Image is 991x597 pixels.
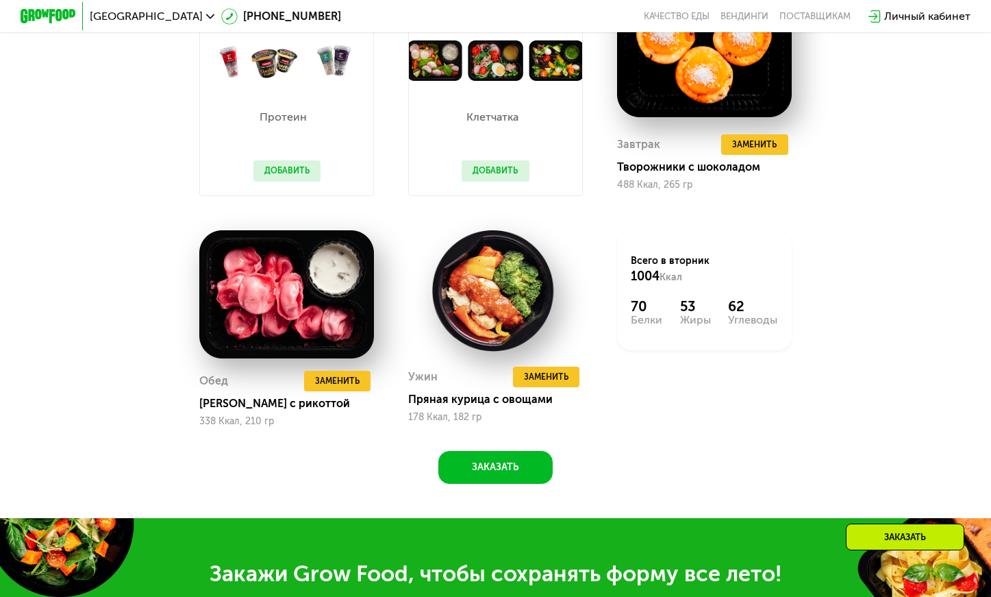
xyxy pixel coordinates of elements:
div: Жиры [680,315,711,326]
div: Заказать [846,524,964,550]
div: 53 [680,298,711,315]
a: [PHONE_NUMBER] [221,8,341,25]
div: 70 [631,298,662,315]
button: Заменить [721,134,788,155]
button: Заменить [304,371,371,391]
span: [GEOGRAPHIC_DATA] [90,11,203,22]
button: Добавить [253,160,321,181]
p: Протеин [253,112,314,123]
div: 488 Ккал, 265 гр [617,180,792,191]
div: Углеводы [728,315,777,326]
div: Ужин [408,367,438,387]
p: Клетчатка [462,112,522,123]
span: Заменить [315,374,360,388]
div: Всего в вторник [631,254,777,284]
div: 62 [728,298,777,315]
div: 338 Ккал, 210 гр [199,416,374,427]
a: Качество еды [644,11,710,22]
span: Ккал [660,271,682,283]
button: Добавить [462,160,529,181]
a: Вендинги [720,11,768,22]
div: Белки [631,315,662,326]
div: [PERSON_NAME] с рикоттой [199,397,385,411]
button: Заменить [513,367,579,387]
div: Обед [199,371,228,391]
div: Завтрак [617,134,660,155]
span: 1004 [631,269,660,284]
span: Заменить [732,138,777,151]
div: Творожники с шоколадом [617,160,803,174]
div: Личный кабинет [884,8,970,25]
div: поставщикам [779,11,851,22]
button: Заказать [438,451,552,484]
span: Заменить [524,370,568,384]
div: Пряная курица с овощами [408,393,594,406]
div: 178 Ккал, 182 гр [408,412,583,423]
